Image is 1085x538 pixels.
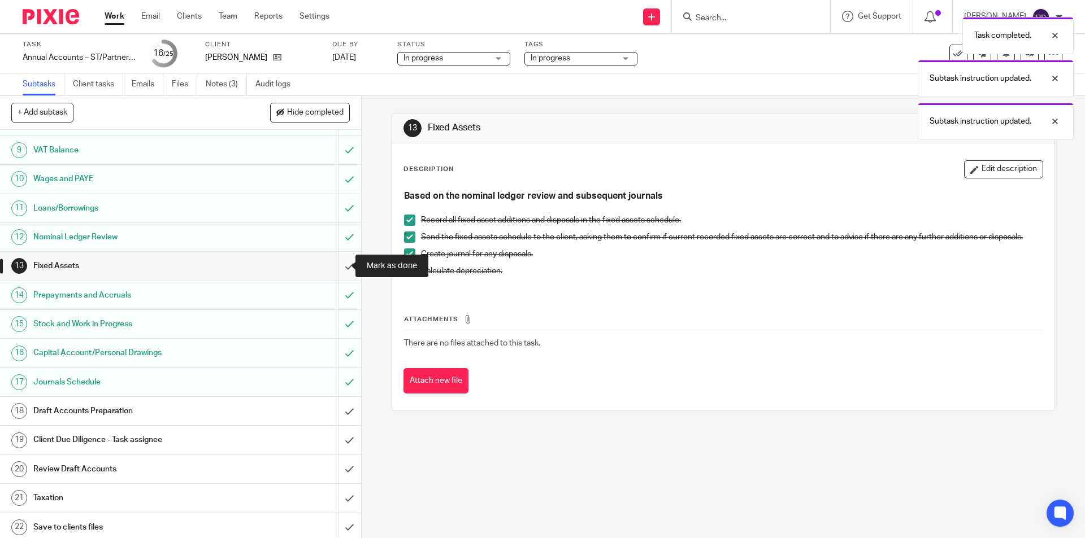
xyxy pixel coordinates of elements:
[33,200,229,217] h1: Loans/Borrowings
[205,52,267,63] p: [PERSON_NAME]
[397,40,510,49] label: Status
[33,344,229,361] h1: Capital Account/Personal Drawings
[524,40,637,49] label: Tags
[33,431,229,448] h1: Client Due Diligence - Task assignee
[153,47,173,60] div: 16
[11,229,27,245] div: 12
[300,11,329,22] a: Settings
[11,461,27,477] div: 20
[177,11,202,22] a: Clients
[11,490,27,506] div: 21
[141,11,160,22] a: Email
[403,54,443,62] span: In progress
[11,403,27,419] div: 18
[33,519,229,536] h1: Save to clients files
[421,215,1042,226] p: Record all fixed asset additions and disposals in the fixed assets schedule.
[974,30,1031,41] p: Task completed.
[23,40,136,49] label: Task
[930,116,1031,127] p: Subtask instruction updated.
[33,403,229,419] h1: Draft Accounts Preparation
[33,142,229,159] h1: VAT Balance
[11,200,27,216] div: 11
[428,122,748,134] h1: Fixed Assets
[33,461,229,478] h1: Review Draft Accounts
[219,11,237,22] a: Team
[332,54,356,62] span: [DATE]
[404,191,663,200] strong: Based on the nominal ledger review and subsequent journals
[270,103,350,122] button: Hide completed
[403,368,468,393] button: Attach new file
[23,9,79,24] img: Pixie
[332,40,383,49] label: Due by
[23,73,64,95] a: Subtasks
[73,73,123,95] a: Client tasks
[421,265,1042,277] p: Calculate depreciation.
[404,316,458,322] span: Attachments
[33,229,229,246] h1: Nominal Ledger Review
[11,103,73,122] button: + Add subtask
[403,119,422,137] div: 13
[11,258,27,274] div: 13
[421,231,1042,243] p: Send the fixed assets schedule to the client, asking them to confirm if current recorded fixed as...
[404,339,540,347] span: There are no files attached to this task.
[421,248,1042,260] p: Create journal for any disposals.
[33,374,229,391] h1: Journals Schedule
[33,287,229,304] h1: Prepayments and Accruals
[33,257,229,274] h1: Fixed Assets
[254,11,283,22] a: Reports
[33,316,229,333] h1: Stock and Work in Progress
[33,489,229,506] h1: Taxation
[287,108,344,117] span: Hide completed
[205,40,318,49] label: Client
[964,160,1043,178] button: Edit description
[403,165,454,174] p: Description
[11,519,27,535] div: 22
[1032,8,1050,26] img: svg%3E
[33,170,229,187] h1: Wages and PAYE
[531,54,570,62] span: In progress
[11,374,27,390] div: 17
[105,11,124,22] a: Work
[11,287,27,303] div: 14
[206,73,247,95] a: Notes (3)
[255,73,299,95] a: Audit logs
[11,171,27,187] div: 10
[11,316,27,332] div: 15
[11,142,27,158] div: 9
[172,73,197,95] a: Files
[11,432,27,448] div: 19
[23,52,136,63] div: Annual Accounts – ST/Partnership - Software
[163,51,173,57] small: /25
[930,73,1031,84] p: Subtask instruction updated.
[132,73,163,95] a: Emails
[11,345,27,361] div: 16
